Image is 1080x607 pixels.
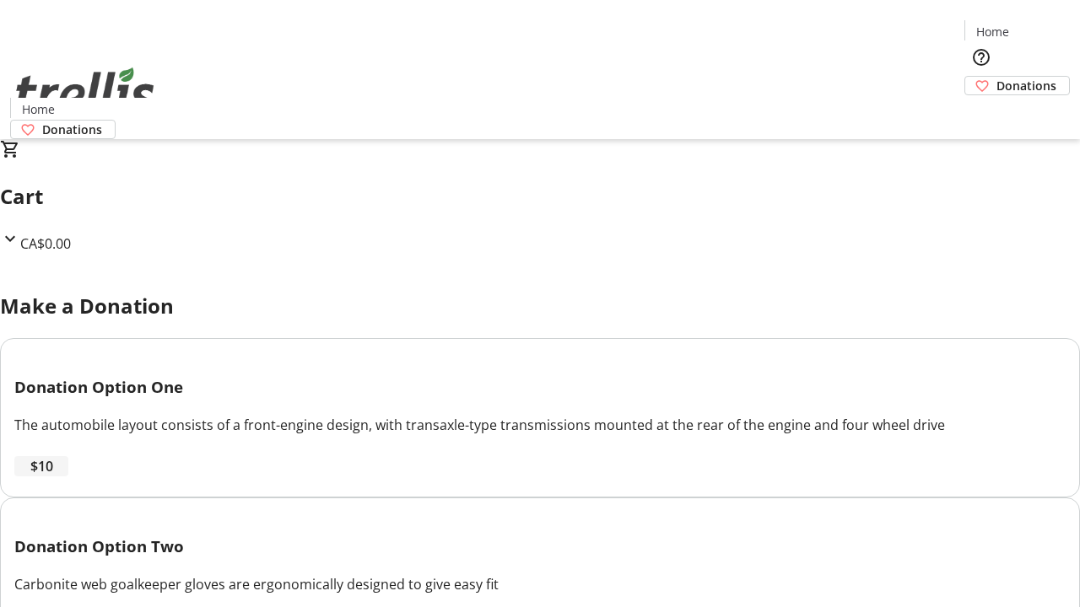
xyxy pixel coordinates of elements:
a: Home [965,23,1019,40]
span: CA$0.00 [20,234,71,253]
img: Orient E2E Organization rStvEu4mao's Logo [10,49,160,133]
h3: Donation Option One [14,375,1066,399]
button: Cart [964,95,998,129]
h3: Donation Option Two [14,534,1066,558]
a: Donations [10,120,116,139]
span: Donations [42,121,102,138]
span: Donations [996,77,1056,94]
span: Home [976,23,1009,40]
span: $10 [30,456,53,476]
div: The automobile layout consists of a front-engine design, with transaxle-type transmissions mounte... [14,415,1066,435]
span: Home [22,100,55,118]
button: Help [964,40,998,74]
button: $10 [14,456,68,476]
a: Home [11,100,65,118]
div: Carbonite web goalkeeper gloves are ergonomically designed to give easy fit [14,574,1066,594]
a: Donations [964,76,1070,95]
